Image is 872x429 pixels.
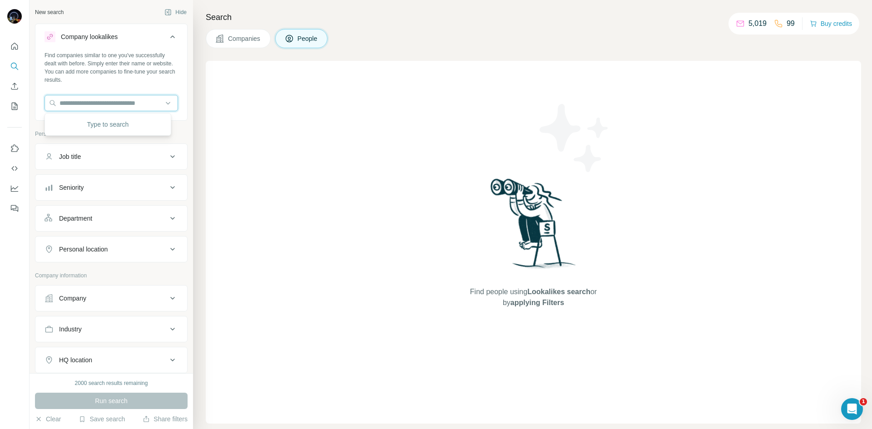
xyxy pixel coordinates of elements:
[534,97,615,179] img: Surfe Illustration - Stars
[59,355,92,365] div: HQ location
[47,115,169,133] div: Type to search
[75,379,148,387] div: 2000 search results remaining
[7,38,22,54] button: Quick start
[35,146,187,168] button: Job title
[7,98,22,114] button: My lists
[35,318,187,340] button: Industry
[748,18,767,29] p: 5,019
[59,214,92,223] div: Department
[59,152,81,161] div: Job title
[228,34,261,43] span: Companies
[59,183,84,192] div: Seniority
[297,34,318,43] span: People
[45,51,178,84] div: Find companies similar to one you've successfully dealt with before. Simply enter their name or w...
[510,299,564,306] span: applying Filters
[787,18,795,29] p: 99
[61,32,118,41] div: Company lookalikes
[35,8,64,16] div: New search
[7,78,22,94] button: Enrich CSV
[35,271,188,280] p: Company information
[206,11,861,24] h4: Search
[35,287,187,309] button: Company
[7,140,22,157] button: Use Surfe on LinkedIn
[7,9,22,24] img: Avatar
[35,349,187,371] button: HQ location
[59,294,86,303] div: Company
[7,180,22,197] button: Dashboard
[486,176,581,277] img: Surfe Illustration - Woman searching with binoculars
[810,17,852,30] button: Buy credits
[79,414,125,424] button: Save search
[7,160,22,177] button: Use Surfe API
[527,288,590,296] span: Lookalikes search
[35,207,187,229] button: Department
[158,5,193,19] button: Hide
[59,325,82,334] div: Industry
[35,238,187,260] button: Personal location
[35,130,188,138] p: Personal information
[35,414,61,424] button: Clear
[461,286,606,308] span: Find people using or by
[143,414,188,424] button: Share filters
[59,245,108,254] div: Personal location
[35,177,187,198] button: Seniority
[7,58,22,74] button: Search
[35,26,187,51] button: Company lookalikes
[860,398,867,405] span: 1
[841,398,863,420] iframe: Intercom live chat
[7,200,22,217] button: Feedback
